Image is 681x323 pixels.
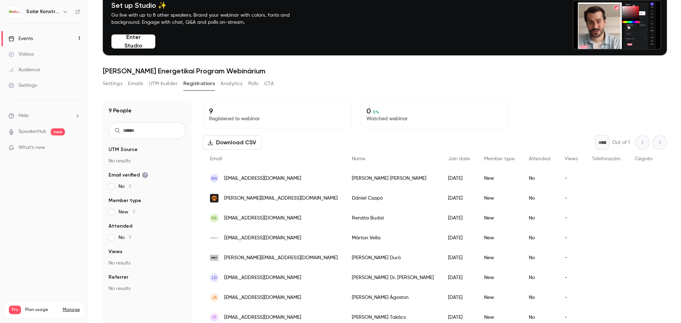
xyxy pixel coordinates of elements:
div: - [558,268,585,288]
button: Settings [103,78,122,89]
p: 0 [366,107,503,115]
p: No results [109,285,186,292]
div: New [477,268,522,288]
h1: 9 People [109,106,132,115]
div: Renáta Budai [345,208,441,228]
h6: Solar Konstrukt Kft. [26,8,60,15]
div: [DATE] [441,288,477,307]
h1: [PERSON_NAME] Energetikai Program Webinárium [103,67,667,75]
span: BN [211,175,217,182]
span: Attended [109,223,132,230]
div: - [558,188,585,208]
span: What's new [18,144,45,151]
div: [PERSON_NAME] Ágoston [345,288,441,307]
button: CTA [264,78,274,89]
div: No [522,268,558,288]
button: UTM builder [149,78,178,89]
span: Plan usage [25,307,59,313]
button: Download CSV [203,135,262,150]
span: No [118,234,132,241]
section: facet-groups [109,146,186,292]
span: [EMAIL_ADDRESS][DOMAIN_NAME] [224,215,301,222]
div: New [477,188,522,208]
span: [EMAIL_ADDRESS][DOMAIN_NAME] [224,314,301,321]
span: [EMAIL_ADDRESS][DOMAIN_NAME] [224,175,301,182]
div: - [558,248,585,268]
img: mst-engineering.com [210,254,218,262]
p: Out of 1 [612,139,630,146]
span: Referrer [109,274,128,281]
span: IT [212,314,216,321]
img: manitusolar.hu [210,234,218,242]
div: No [522,228,558,248]
span: [EMAIL_ADDRESS][DOMAIN_NAME] [224,234,301,242]
div: - [558,208,585,228]
span: Help [18,112,29,119]
div: [DATE] [441,228,477,248]
span: JÁ [212,294,217,301]
div: - [558,288,585,307]
span: Views [565,156,578,161]
button: Emails [128,78,143,89]
span: 9 [129,235,132,240]
span: Pro [9,306,21,314]
div: New [477,228,522,248]
span: new [51,128,65,135]
span: Cégnév [635,156,653,161]
div: - [558,228,585,248]
div: New [477,248,522,268]
a: Manage [63,307,80,313]
span: Name [352,156,365,161]
span: Member type [109,197,141,204]
img: planergy.hu [210,194,218,202]
div: [PERSON_NAME] Dr. [PERSON_NAME] [345,268,441,288]
p: 9 [209,107,346,115]
span: No [118,183,132,190]
span: [PERSON_NAME][EMAIL_ADDRESS][DOMAIN_NAME] [224,254,338,262]
div: No [522,288,558,307]
span: 9 [133,210,135,215]
div: [DATE] [441,168,477,188]
div: Settings [9,82,37,89]
span: 9 [129,184,132,189]
div: [PERSON_NAME] Duró [345,248,441,268]
div: No [522,248,558,268]
div: Audience [9,66,40,73]
span: Join date [448,156,470,161]
span: Views [109,248,122,255]
div: No [522,188,558,208]
div: New [477,168,522,188]
div: Márton Vella [345,228,441,248]
div: [DATE] [441,248,477,268]
span: RB [211,215,217,221]
span: Telefonszám [592,156,621,161]
p: No results [109,157,186,165]
div: New [477,208,522,228]
div: [DATE] [441,208,477,228]
span: UTM Source [109,146,138,153]
p: Registered to webinar [209,115,346,122]
span: [PERSON_NAME][EMAIL_ADDRESS][DOMAIN_NAME] [224,195,338,202]
span: Attended [529,156,550,161]
div: Dániel Csapó [345,188,441,208]
li: help-dropdown-opener [9,112,80,119]
a: SpeakerHub [18,128,46,135]
p: Watched webinar [366,115,503,122]
span: Email [210,156,222,161]
div: New [477,288,522,307]
div: Videos [9,51,34,58]
span: 0 % [373,110,379,115]
img: Solar Konstrukt Kft. [9,6,20,17]
span: [EMAIL_ADDRESS][DOMAIN_NAME] [224,274,301,282]
span: [EMAIL_ADDRESS][DOMAIN_NAME] [224,294,301,301]
p: Go live with up to 8 other speakers. Brand your webinar with colors, fonts and background. Engage... [111,12,306,26]
div: - [558,168,585,188]
button: Registrations [183,78,215,89]
button: Polls [248,78,259,89]
div: [DATE] [441,188,477,208]
div: No [522,208,558,228]
span: Member type [484,156,515,161]
div: [PERSON_NAME] [PERSON_NAME] [345,168,441,188]
button: Analytics [221,78,243,89]
h4: Set up Studio ✨ [111,1,306,10]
